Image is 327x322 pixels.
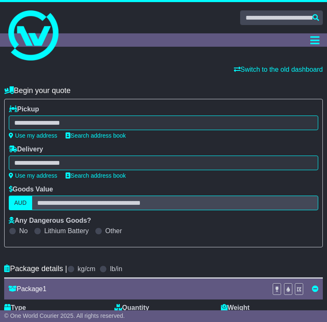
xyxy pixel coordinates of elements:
label: Any Dangerous Goods? [9,216,91,224]
a: Use my address [9,132,57,139]
label: kg/cm [78,265,96,273]
label: Lithium Battery [44,227,89,235]
label: lb/in [110,265,122,273]
label: Type [4,304,26,312]
label: AUD [9,196,32,210]
span: 1 [43,285,46,292]
h4: Package details | [4,264,67,273]
a: Use my address [9,172,57,179]
button: Toggle navigation [307,33,323,47]
a: Switch to the old dashboard [234,66,323,73]
h4: Begin your quote [4,86,323,95]
label: Quantity [114,304,149,312]
label: No [19,227,28,235]
a: Search address book [66,132,126,139]
a: Remove this item [312,285,319,292]
a: Search address book [66,172,126,179]
div: Package [4,285,268,293]
label: Other [105,227,122,235]
label: Weight [221,304,250,312]
label: Delivery [9,145,43,153]
label: Pickup [9,105,39,113]
label: Goods Value [9,185,53,193]
span: © One World Courier 2025. All rights reserved. [4,312,125,319]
